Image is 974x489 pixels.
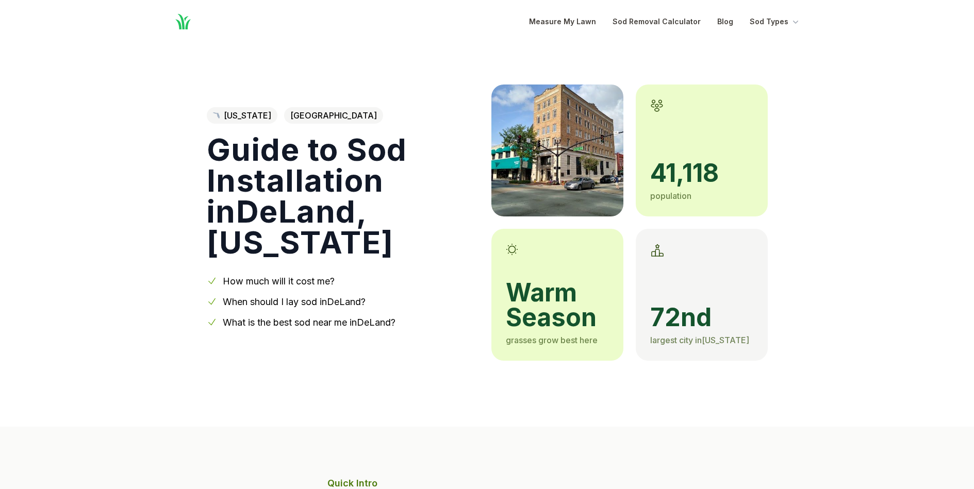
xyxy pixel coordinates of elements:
[207,134,475,258] h1: Guide to Sod Installation in DeLand , [US_STATE]
[650,305,753,330] span: 72nd
[284,107,383,124] span: [GEOGRAPHIC_DATA]
[223,317,395,328] a: What is the best sod near me inDeLand?
[223,276,335,286] a: How much will it cost me?
[506,280,609,330] span: warm season
[491,85,623,216] img: A picture of DeLand
[529,15,596,28] a: Measure My Lawn
[717,15,733,28] a: Blog
[650,335,749,345] span: largest city in [US_STATE]
[613,15,701,28] a: Sod Removal Calculator
[223,296,366,307] a: When should I lay sod inDeLand?
[213,112,220,119] img: Florida state outline
[650,191,691,201] span: population
[650,161,753,186] span: 41,118
[750,15,801,28] button: Sod Types
[207,107,277,124] a: [US_STATE]
[506,335,598,345] span: grasses grow best here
